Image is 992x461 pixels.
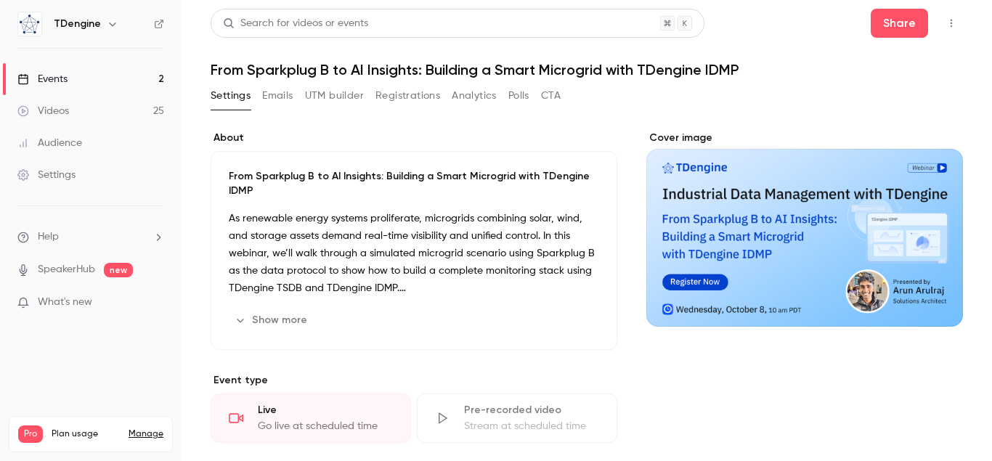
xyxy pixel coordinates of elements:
h1: From Sparkplug B to AI Insights: Building a Smart Microgrid with TDengine IDMP [211,61,963,78]
div: Settings [17,168,76,182]
a: Manage [129,428,163,440]
button: Settings [211,84,251,107]
label: About [211,131,617,145]
span: Help [38,229,59,245]
div: Search for videos or events [223,16,368,31]
button: CTA [541,84,561,107]
label: Cover image [646,131,963,145]
span: Pro [18,425,43,443]
button: Show more [229,309,316,332]
p: Event type [211,373,617,388]
div: Pre-recorded videoStream at scheduled time [417,393,617,443]
span: new [104,263,133,277]
div: Audience [17,136,82,150]
button: Registrations [375,84,440,107]
div: Go live at scheduled time [258,419,393,433]
div: LiveGo live at scheduled time [211,393,411,443]
section: Cover image [646,131,963,327]
h6: TDengine [54,17,101,31]
img: TDengine [18,12,41,36]
li: help-dropdown-opener [17,229,164,245]
span: What's new [38,295,92,310]
div: Pre-recorded video [464,403,599,417]
button: Analytics [452,84,497,107]
div: Stream at scheduled time [464,419,599,433]
p: As renewable energy systems proliferate, microgrids combining solar, wind, and storage assets dem... [229,210,599,297]
button: UTM builder [305,84,364,107]
button: Polls [508,84,529,107]
button: Emails [262,84,293,107]
button: Share [871,9,928,38]
div: Events [17,72,68,86]
div: Videos [17,104,69,118]
a: SpeakerHub [38,262,95,277]
span: Plan usage [52,428,120,440]
div: Live [258,403,393,417]
p: From Sparkplug B to AI Insights: Building a Smart Microgrid with TDengine IDMP [229,169,599,198]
